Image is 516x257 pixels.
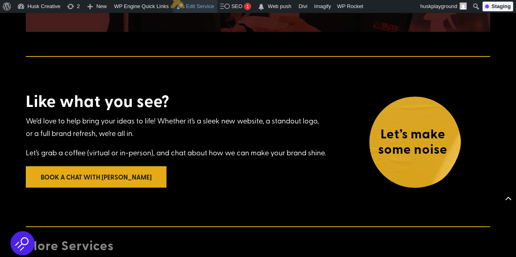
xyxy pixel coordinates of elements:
span:  [257,1,265,13]
h4: Let’s make some noise [368,125,457,161]
h3: Like what you see? [26,91,327,115]
p: We’d love to help bring your ideas to life! Whether it’s a sleek new website, a standout logo, or... [26,115,327,146]
span: huskplayground [420,3,458,9]
a: Book a chat with [PERSON_NAME] [26,166,166,188]
p: Let’s grab a coffee (virtual or in-person), and chat about how we can make your brand shine. [26,146,327,166]
h4: More Services [26,237,490,257]
iframe: Brevo live chat [484,225,508,249]
div: Staging [483,2,513,11]
div: 1 [244,3,251,10]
